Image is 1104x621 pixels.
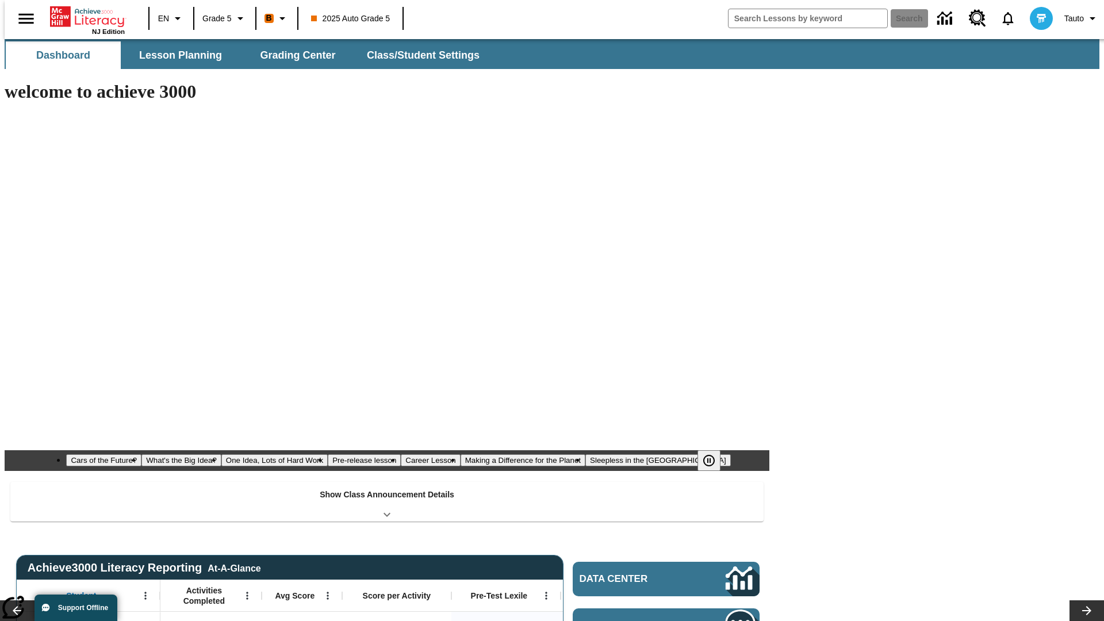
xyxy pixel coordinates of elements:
button: Slide 1 Cars of the Future? [66,454,141,466]
button: Slide 2 What's the Big Idea? [141,454,221,466]
button: Support Offline [34,595,117,621]
span: Student [66,591,96,601]
button: Slide 6 Making a Difference for the Planet [461,454,585,466]
span: Grading Center [260,49,335,62]
div: SubNavbar [5,39,1099,69]
div: Pause [697,450,732,471]
button: Grade: Grade 5, Select a grade [198,8,252,29]
a: Notifications [993,3,1023,33]
button: Slide 5 Career Lesson [401,454,460,466]
div: Show Class Announcement Details [10,482,764,522]
button: Open Menu [137,587,154,604]
span: Tauto [1064,13,1084,25]
span: Dashboard [36,49,90,62]
button: Pause [697,450,720,471]
input: search field [729,9,887,28]
button: Slide 3 One Idea, Lots of Hard Work [221,454,328,466]
div: At-A-Glance [208,561,260,574]
span: Data Center [580,573,687,585]
span: Achieve3000 Literacy Reporting [28,561,261,574]
a: Home [50,5,125,28]
div: Home [50,4,125,35]
button: Slide 7 Sleepless in the Animal Kingdom [585,454,731,466]
button: Select a new avatar [1023,3,1060,33]
span: EN [158,13,169,25]
button: Class/Student Settings [358,41,489,69]
span: B [266,11,272,25]
button: Profile/Settings [1060,8,1104,29]
button: Open Menu [239,587,256,604]
span: Pre-Test Lexile [471,591,528,601]
button: Open Menu [538,587,555,604]
button: Open Menu [319,587,336,604]
button: Dashboard [6,41,121,69]
span: Grade 5 [202,13,232,25]
button: Language: EN, Select a language [153,8,190,29]
h1: welcome to achieve 3000 [5,81,769,102]
span: Score per Activity [363,591,431,601]
span: Avg Score [275,591,315,601]
button: Slide 4 Pre-release lesson [328,454,401,466]
a: Data Center [573,562,760,596]
button: Lesson Planning [123,41,238,69]
button: Open side menu [9,2,43,36]
button: Boost Class color is orange. Change class color [260,8,294,29]
a: Resource Center, Will open in new tab [962,3,993,34]
span: Support Offline [58,604,108,612]
span: NJ Edition [92,28,125,35]
span: Activities Completed [166,585,242,606]
span: 2025 Auto Grade 5 [311,13,390,25]
button: Grading Center [240,41,355,69]
p: Show Class Announcement Details [320,489,454,501]
span: Class/Student Settings [367,49,480,62]
img: avatar image [1030,7,1053,30]
div: SubNavbar [5,41,490,69]
button: Lesson carousel, Next [1069,600,1104,621]
span: Lesson Planning [139,49,222,62]
a: Data Center [930,3,962,34]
